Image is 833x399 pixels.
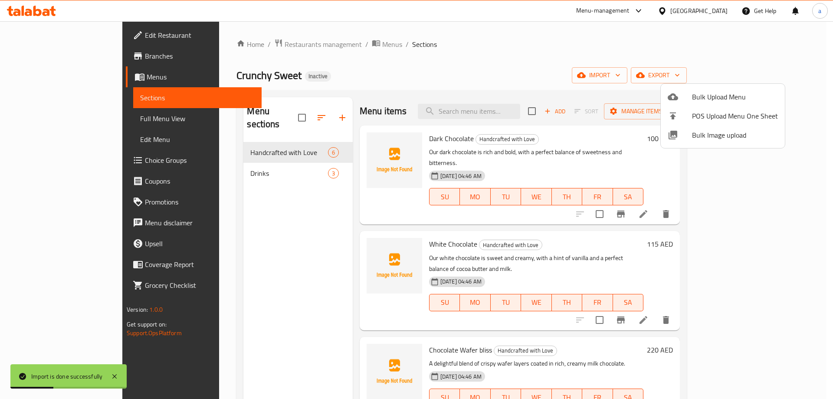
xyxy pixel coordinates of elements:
li: POS Upload Menu One Sheet [661,106,785,125]
li: Upload bulk menu [661,87,785,106]
div: Import is done successfully [31,372,102,381]
span: POS Upload Menu One Sheet [692,111,778,121]
span: Bulk Image upload [692,130,778,140]
span: Bulk Upload Menu [692,92,778,102]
